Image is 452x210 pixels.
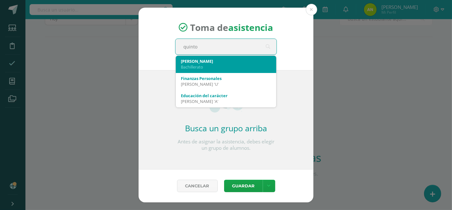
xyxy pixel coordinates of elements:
div: Finanzas Personales [181,76,271,81]
input: Busca un grado o sección aquí... [175,39,277,54]
a: Cancelar [177,180,218,192]
strong: asistencia [229,21,273,33]
div: [PERSON_NAME] 'U' [181,81,271,87]
h2: Busca un grupo arriba [175,123,277,134]
div: [PERSON_NAME] 'A' [181,98,271,104]
p: Antes de asignar la asistencia, debes elegir un grupo de alumnos. [175,139,277,151]
span: Toma de [190,21,273,33]
div: Bachillerato [181,64,271,70]
div: Educación del carácter [181,93,271,98]
button: Close (Esc) [306,4,317,15]
button: Guardar [224,180,263,192]
div: [PERSON_NAME] [181,58,271,64]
